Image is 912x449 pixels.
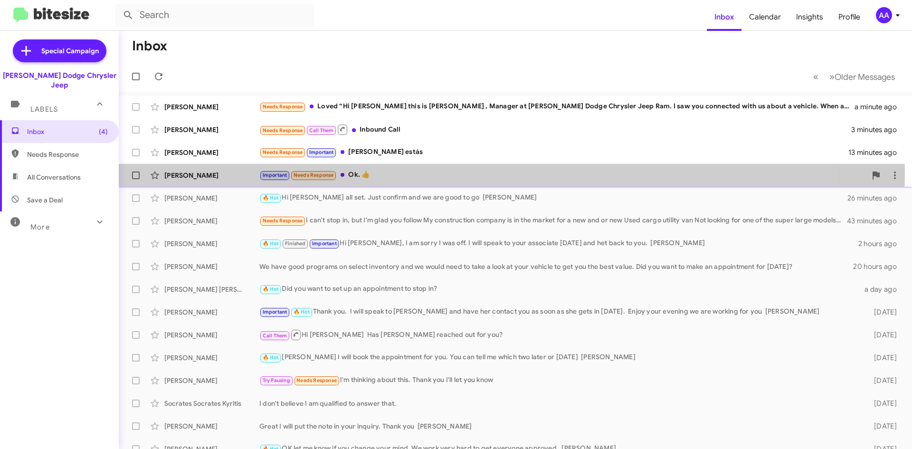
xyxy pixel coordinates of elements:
[847,193,904,203] div: 26 minutes ago
[263,218,303,224] span: Needs Response
[164,216,259,226] div: [PERSON_NAME]
[312,240,337,247] span: Important
[30,223,50,231] span: More
[164,330,259,340] div: [PERSON_NAME]
[164,421,259,431] div: [PERSON_NAME]
[807,67,824,86] button: Previous
[263,172,287,178] span: Important
[788,3,831,31] a: Insights
[859,307,904,317] div: [DATE]
[263,309,287,315] span: Important
[813,71,818,83] span: «
[263,149,303,155] span: Needs Response
[164,171,259,180] div: [PERSON_NAME]
[309,149,334,155] span: Important
[164,239,259,248] div: [PERSON_NAME]
[164,399,259,408] div: Socrates Socrates Kyritis
[859,421,904,431] div: [DATE]
[831,3,868,31] a: Profile
[876,7,892,23] div: AA
[263,104,303,110] span: Needs Response
[309,127,334,134] span: Call Them
[263,127,303,134] span: Needs Response
[27,172,81,182] span: All Conversations
[853,262,904,271] div: 20 hours ago
[41,46,99,56] span: Special Campaign
[707,3,741,31] a: Inbox
[164,125,259,134] div: [PERSON_NAME]
[858,239,904,248] div: 2 hours ago
[259,147,848,158] div: [PERSON_NAME] estás
[164,102,259,112] div: [PERSON_NAME]
[859,399,904,408] div: [DATE]
[259,215,847,226] div: I can't stop in, but I'm glad you follow My construction company is in the market for a new and o...
[263,286,279,292] span: 🔥 Hot
[259,124,851,135] div: Inbound Call
[835,72,895,82] span: Older Messages
[259,399,859,408] div: I don't believe I am qualified to answer that.
[115,4,314,27] input: Search
[164,353,259,363] div: [PERSON_NAME]
[259,170,866,181] div: Ok. 👍
[847,216,904,226] div: 43 minutes ago
[848,148,904,157] div: 13 minutes ago
[99,127,108,136] span: (4)
[259,329,859,341] div: Hi [PERSON_NAME] Has [PERSON_NAME] reached out for you?
[868,7,902,23] button: AA
[13,39,106,62] a: Special Campaign
[259,375,859,386] div: I'm thinking about this. Thank you I'll let you know
[263,377,290,383] span: Try Pausing
[27,195,63,205] span: Save a Deal
[164,285,259,294] div: [PERSON_NAME] [PERSON_NAME]
[859,353,904,363] div: [DATE]
[285,240,306,247] span: Finished
[259,306,859,317] div: Thank you. I will speak to [PERSON_NAME] and have her contact you as soon as she gets in [DATE]. ...
[855,102,904,112] div: a minute ago
[259,284,859,295] div: Did you want to set up an appointment to stop in?
[259,192,847,203] div: Hi [PERSON_NAME] all set. Just confirm and we are good to go [PERSON_NAME]
[27,127,108,136] span: Inbox
[132,38,167,54] h1: Inbox
[296,377,337,383] span: Needs Response
[741,3,788,31] a: Calendar
[263,240,279,247] span: 🔥 Hot
[164,148,259,157] div: [PERSON_NAME]
[824,67,901,86] button: Next
[263,195,279,201] span: 🔥 Hot
[294,309,310,315] span: 🔥 Hot
[829,71,835,83] span: »
[808,67,901,86] nav: Page navigation example
[859,330,904,340] div: [DATE]
[164,376,259,385] div: [PERSON_NAME]
[859,376,904,385] div: [DATE]
[259,238,858,249] div: Hi [PERSON_NAME], I am sorry I was off. I will speak to your associate [DATE] and het back to you...
[259,352,859,363] div: [PERSON_NAME] I will book the appointment for you. You can tell me which two later or [DATE] [PER...
[164,307,259,317] div: [PERSON_NAME]
[164,193,259,203] div: [PERSON_NAME]
[263,333,287,339] span: Call Them
[851,125,904,134] div: 3 minutes ago
[859,285,904,294] div: a day ago
[263,354,279,361] span: 🔥 Hot
[259,421,859,431] div: Great I will put the note in your inquiry. Thank you [PERSON_NAME]
[27,150,108,159] span: Needs Response
[30,105,58,114] span: Labels
[294,172,334,178] span: Needs Response
[164,262,259,271] div: [PERSON_NAME]
[259,262,853,271] div: We have good programs on select inventory and we would need to take a look at your vehicle to get...
[259,101,855,112] div: Loved “Hi [PERSON_NAME] this is [PERSON_NAME] , Manager at [PERSON_NAME] Dodge Chrysler Jeep Ram....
